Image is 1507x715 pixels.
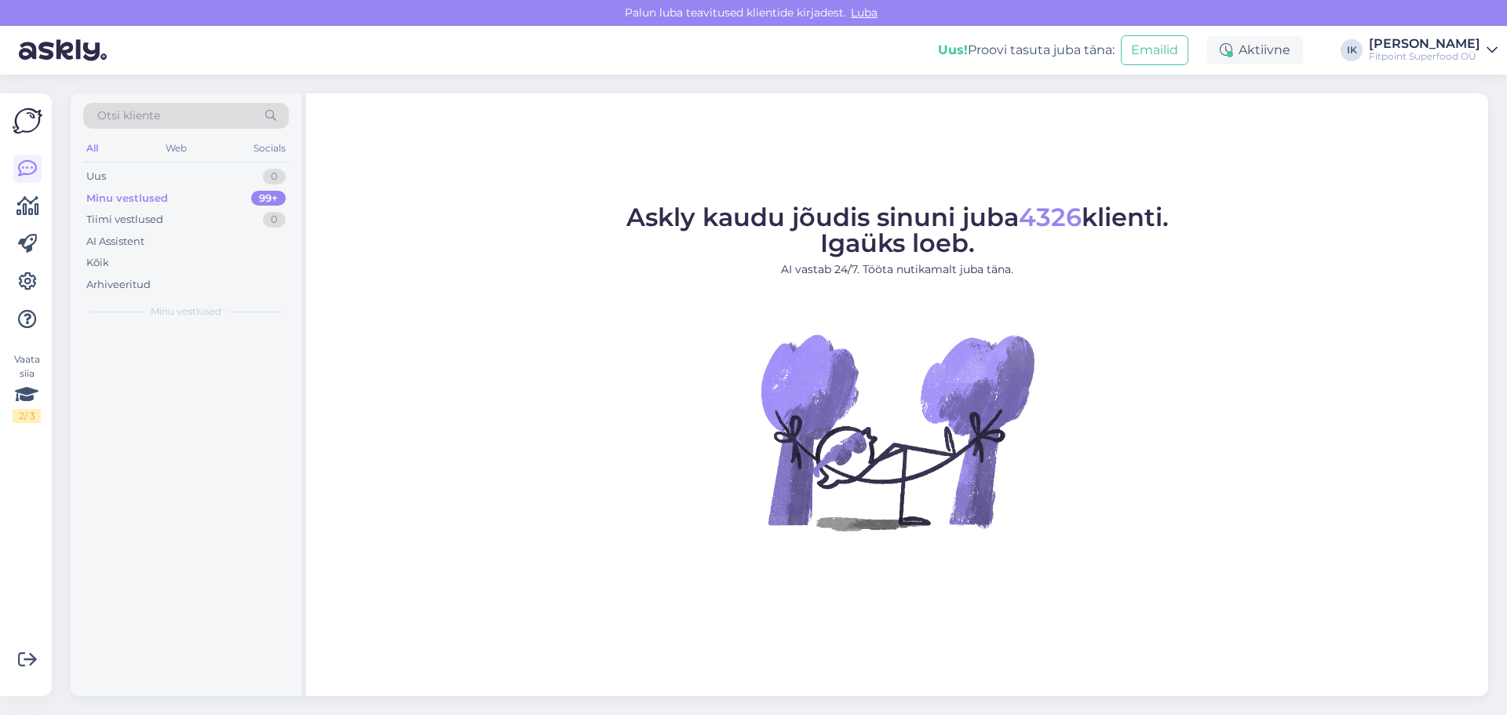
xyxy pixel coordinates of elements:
[83,138,101,159] div: All
[1207,36,1303,64] div: Aktiivne
[13,409,41,423] div: 2 / 3
[162,138,190,159] div: Web
[1369,38,1480,50] div: [PERSON_NAME]
[97,108,160,124] span: Otsi kliente
[938,42,968,57] b: Uus!
[86,169,106,184] div: Uus
[86,212,163,228] div: Tiimi vestlused
[846,5,882,20] span: Luba
[1341,39,1363,61] div: IK
[938,41,1115,60] div: Proovi tasuta juba täna:
[250,138,289,159] div: Socials
[1019,202,1082,232] span: 4326
[86,277,151,293] div: Arhiveeritud
[151,305,221,319] span: Minu vestlused
[1121,35,1188,65] button: Emailid
[86,255,109,271] div: Kõik
[756,290,1038,573] img: No Chat active
[263,169,286,184] div: 0
[86,234,144,250] div: AI Assistent
[263,212,286,228] div: 0
[626,202,1169,258] span: Askly kaudu jõudis sinuni juba klienti. Igaüks loeb.
[13,106,42,136] img: Askly Logo
[86,191,168,206] div: Minu vestlused
[13,352,41,423] div: Vaata siia
[251,191,286,206] div: 99+
[626,261,1169,278] p: AI vastab 24/7. Tööta nutikamalt juba täna.
[1369,38,1498,63] a: [PERSON_NAME]Fitpoint Superfood OÜ
[1369,50,1480,63] div: Fitpoint Superfood OÜ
